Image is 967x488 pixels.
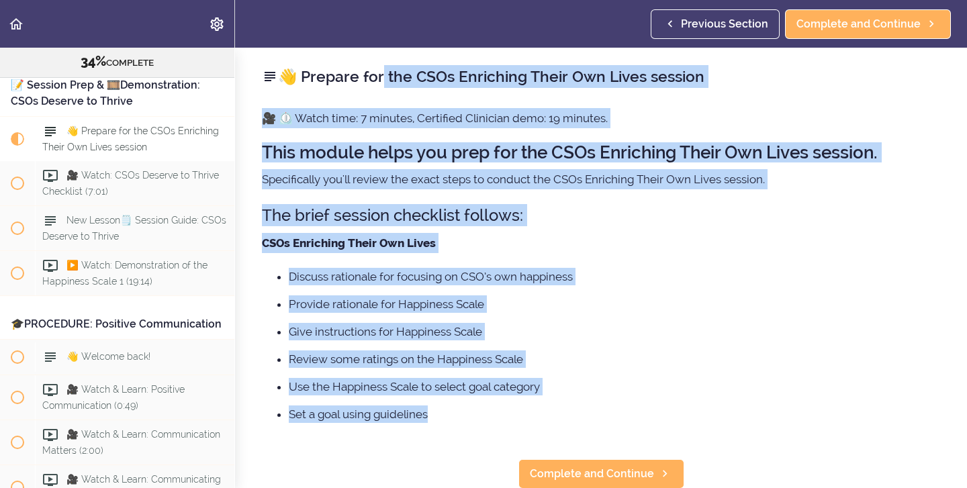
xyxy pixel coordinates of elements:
span: 🎥 Watch & Learn: Positive Communication (0:49) [42,384,185,410]
span: 🎥 Watch & Learn: Communication Matters (2:00) [42,429,220,455]
span: ▶️ Watch: Demonstration of the Happiness Scale 1 (19:14) [42,260,208,286]
li: Review some ratings on the Happiness Scale [289,350,940,368]
span: Complete and Continue [530,466,654,482]
p: Specifically you'll review the exact steps to conduct the CSOs Enriching Their Own Lives session. [262,169,940,189]
svg: Back to course curriculum [8,16,24,32]
span: Complete and Continue [796,16,921,32]
span: 🎥 Watch: CSOs Deserve to Thrive Checklist (7:01) [42,170,219,196]
span: 👋 Welcome back! [66,351,150,362]
h3: The brief session checklist follows: [262,204,940,226]
strong: CSOs Enriching Their Own Lives [262,236,436,250]
li: Provide rationale for Happiness Scale [289,295,940,313]
div: COMPLETE [17,53,218,70]
h2: This module helps you prep for the CSOs Enriching Their Own Lives session. [262,143,940,162]
a: Previous Section [651,9,780,39]
svg: Settings Menu [209,16,225,32]
span: Previous Section [681,16,768,32]
li: Give instructions for Happiness Scale [289,323,940,340]
p: 🎥 ⏲️ Watch time: 7 minutes, Certified Clinician demo: 19 minutes. [262,108,940,128]
h2: 👋 Prepare for the CSOs Enriching Their Own Lives session [262,65,940,88]
li: Use the Happiness Scale to select goal category [289,378,940,395]
a: Complete and Continue [785,9,951,39]
span: New Lesson🗒️ Session Guide: CSOs Deserve to Thrive [42,215,226,241]
li: Discuss rationale for focusing on CSO’s own happiness [289,268,940,285]
span: 👋 Prepare for the CSOs Enriching Their Own Lives session [42,126,219,152]
span: 34% [81,53,106,69]
li: Set a goal using guidelines [289,405,940,423]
